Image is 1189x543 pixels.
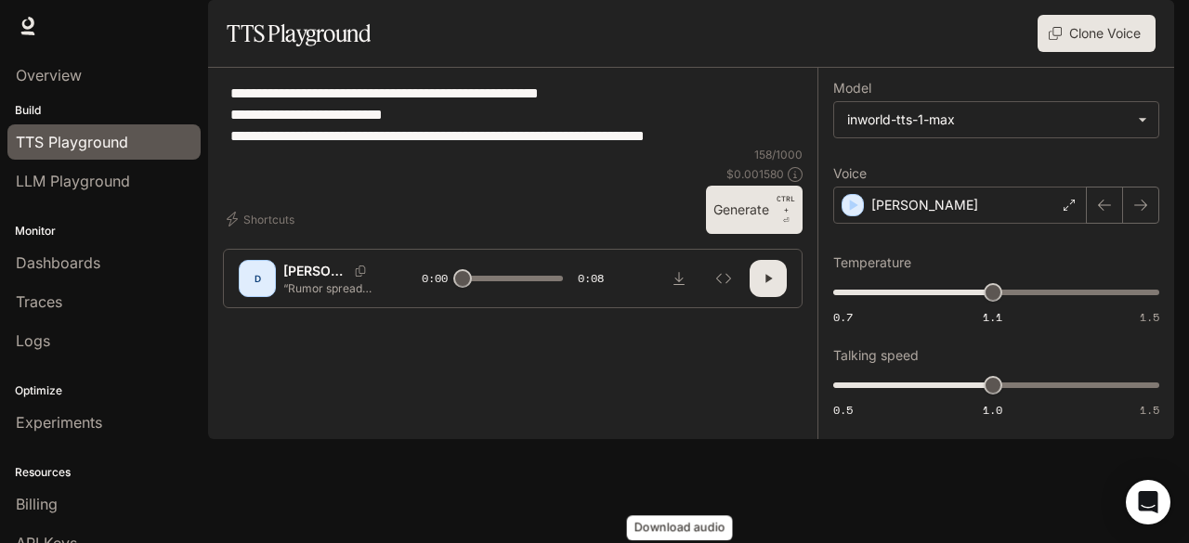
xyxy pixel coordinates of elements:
[777,193,795,226] p: ⏎
[754,147,803,162] p: 158 / 1000
[1140,309,1159,325] span: 1.5
[660,260,698,297] button: Download audio
[834,102,1158,137] div: inworld-tts-1-max
[706,186,803,234] button: GenerateCTRL +⏎
[833,82,871,95] p: Model
[347,265,373,277] button: Copy Voice ID
[777,193,795,215] p: CTRL +
[1038,15,1156,52] button: Clone Voice
[242,264,272,293] div: D
[422,269,448,288] span: 0:00
[833,309,853,325] span: 0.7
[983,402,1002,418] span: 1.0
[847,110,1129,129] div: inworld-tts-1-max
[223,204,302,234] button: Shortcuts
[833,256,911,269] p: Temperature
[283,280,377,296] p: “Rumor spread like wind through the meetinghouse doors. Fear crept into every home. No one felt s...
[983,309,1002,325] span: 1.1
[833,349,919,362] p: Talking speed
[833,167,867,180] p: Voice
[833,402,853,418] span: 0.5
[871,196,978,214] p: [PERSON_NAME]
[578,269,604,288] span: 0:08
[283,262,347,280] p: [PERSON_NAME]
[705,260,742,297] button: Inspect
[1126,480,1170,524] div: Open Intercom Messenger
[1140,402,1159,418] span: 1.5
[726,166,784,182] p: $ 0.001580
[627,515,733,540] div: Download audio
[227,15,371,52] h1: TTS Playground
